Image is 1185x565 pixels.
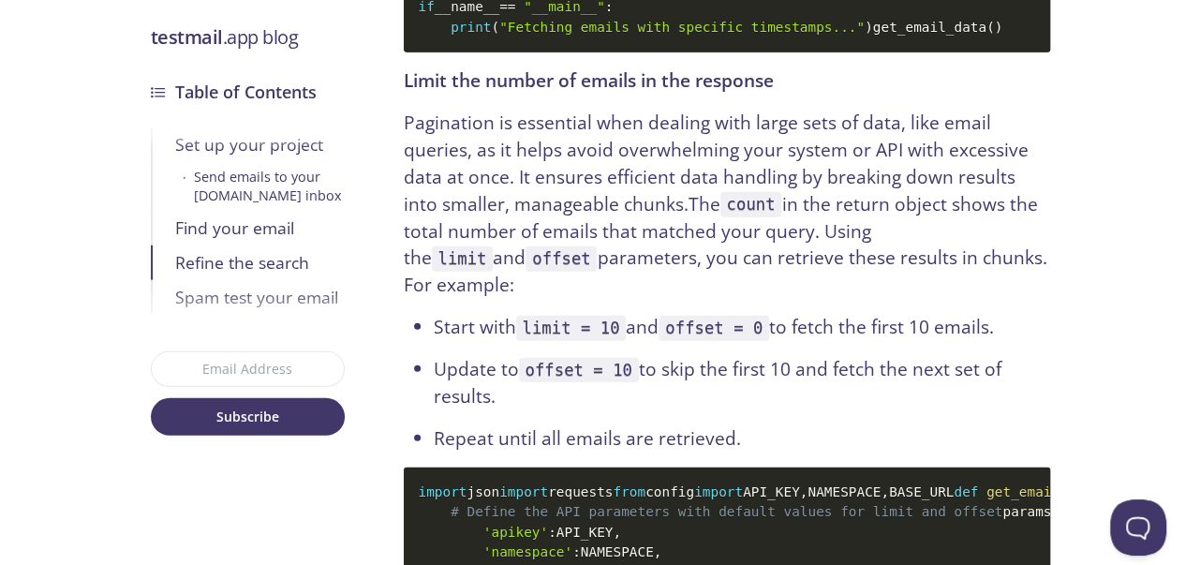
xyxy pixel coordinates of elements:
span: def [954,484,978,499]
span: : [572,544,581,559]
span: 'namespace' [483,544,572,559]
span: print [451,20,491,35]
h3: .app blog [151,24,345,51]
span: "Fetching emails with specific timestamps..." [499,20,865,35]
span: • [183,168,186,205]
span: 'apikey' [483,525,548,540]
span: import [419,484,467,499]
span: , [613,525,621,540]
div: Send emails to your [DOMAIN_NAME] inbox [194,168,345,205]
div: Set up your project [175,133,345,156]
span: , [654,544,662,559]
span: ( [491,20,499,35]
li: Start with and to fetch the first 10 emails. [434,314,1050,341]
code: offset = 10 [519,358,639,383]
span: import [694,484,743,499]
span: , [881,484,889,499]
div: Spam test your email [175,285,345,308]
div: Refine the search [175,251,345,275]
code: count [720,192,782,217]
h3: Table of Contents [175,79,317,105]
span: from [613,484,645,499]
span: import [499,484,548,499]
strong: testmail [151,24,223,50]
div: Find your email [175,216,345,240]
code: limit = 10 [516,316,627,341]
button: Subscribe [151,398,345,436]
span: ) [995,20,1003,35]
span: # Define the API parameters with default values for limit and offset [451,504,1002,519]
code: offset [526,246,597,272]
code: limit [432,246,494,272]
span: , [800,484,808,499]
span: : [548,525,556,540]
li: Update to to skip the first 10 and fetch the next set of results. [434,356,1050,410]
span: get_email_data [986,484,1100,499]
iframe: Help Scout Beacon - Open [1110,499,1166,556]
input: Email Address [151,351,345,387]
p: Pagination is essential when dealing with large sets of data, like email queries, as it helps avo... [404,110,1050,299]
span: ) [865,20,873,35]
span: ( [986,20,995,35]
strong: Limit the number of emails in the response [404,67,774,93]
li: Repeat until all emails are retrieved. [434,425,1050,453]
code: offset = 0 [659,316,769,341]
